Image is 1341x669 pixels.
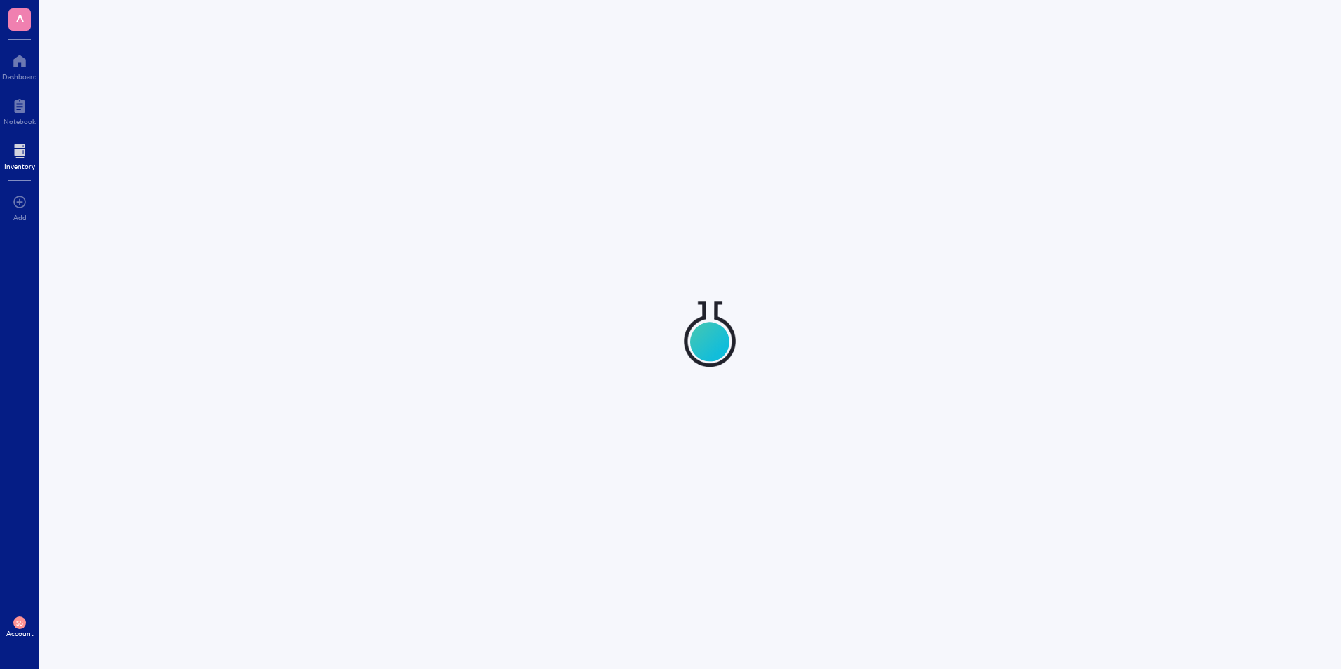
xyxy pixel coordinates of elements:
[6,629,34,637] div: Account
[2,72,37,81] div: Dashboard
[16,9,24,27] span: A
[4,140,35,170] a: Inventory
[4,117,36,126] div: Notebook
[13,213,27,222] div: Add
[16,619,22,627] span: SS
[4,95,36,126] a: Notebook
[2,50,37,81] a: Dashboard
[4,162,35,170] div: Inventory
